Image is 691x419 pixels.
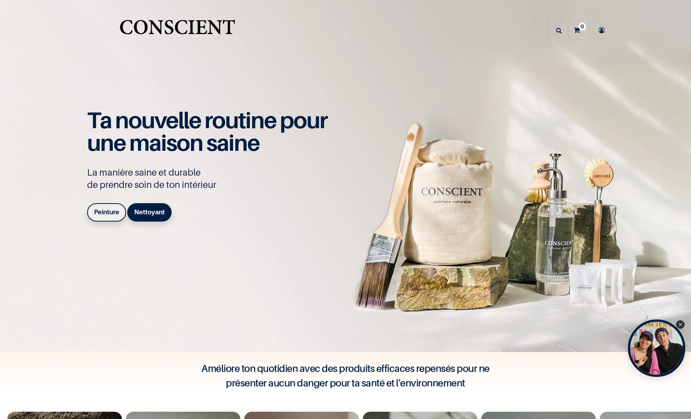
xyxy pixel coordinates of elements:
[193,361,498,390] h4: Améliore ton quotidien avec des produits efficaces repensés pour ne présenter aucun danger pour t...
[134,208,165,216] b: Nettoyant
[87,106,327,156] span: Ta nouvelle routine pour une maison saine
[568,17,590,44] a: 0
[87,203,126,222] a: Peinture
[118,15,236,46] img: Conscient
[529,133,691,419] iframe: Tidio Chat
[94,208,119,216] b: Peinture
[87,166,336,191] p: La manière saine et durable de prendre soin de ton intérieur
[118,15,236,46] a: Logo of Conscient
[579,23,586,30] sup: 0
[127,203,172,222] a: Nettoyant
